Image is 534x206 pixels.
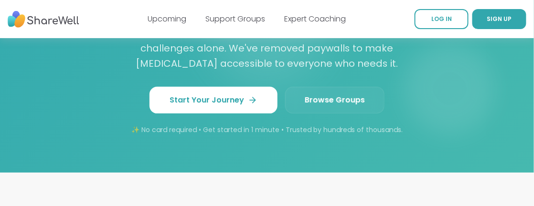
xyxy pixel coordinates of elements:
[206,13,266,24] a: Support Groups
[285,87,384,113] a: Browse Groups
[305,94,365,106] span: Browse Groups
[415,9,469,29] a: LOG IN
[150,87,278,113] a: Start Your Journey
[8,6,79,32] img: ShareWell Nav Logo
[472,9,526,29] a: SIGN UP
[107,25,427,72] p: At [GEOGRAPHIC_DATA], we believe that no one should face life's challenges alone. We've removed p...
[148,13,187,24] a: Upcoming
[431,15,452,23] span: LOG IN
[170,94,257,106] span: Start Your Journey
[285,13,346,24] a: Expert Coaching
[487,15,512,23] span: SIGN UP
[38,125,496,134] p: ✨ No card required • Get started in 1 minute • Trusted by hundreds of thousands.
